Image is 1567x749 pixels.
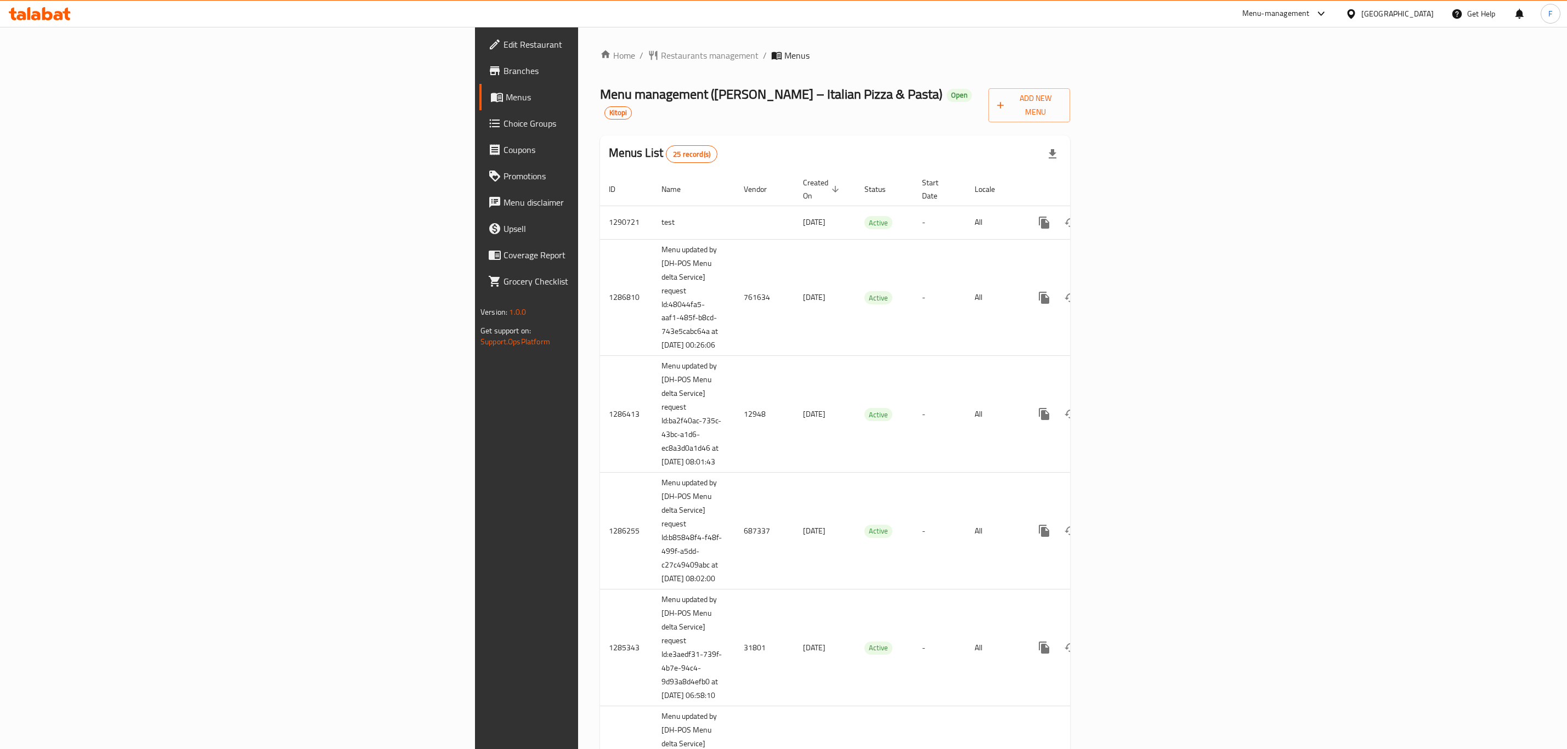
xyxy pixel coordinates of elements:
div: Open [947,89,972,102]
div: Active [864,291,892,304]
a: Edit Restaurant [479,31,737,58]
div: Total records count [666,145,717,163]
span: [DATE] [803,215,825,229]
button: more [1031,209,1057,236]
h2: Menus List [609,145,717,163]
button: more [1031,518,1057,544]
td: All [966,206,1022,239]
td: All [966,356,1022,473]
span: ID [609,183,630,196]
button: more [1031,285,1057,311]
button: more [1031,634,1057,661]
a: Menus [479,84,737,110]
span: Branches [504,64,728,77]
td: - [913,239,966,356]
span: Upsell [504,222,728,235]
button: Change Status [1057,209,1084,236]
span: Menus [506,90,728,104]
span: Menu management ( [PERSON_NAME] – Italian Pizza & Pasta ) [600,82,942,106]
span: 25 record(s) [666,149,717,160]
div: Active [864,408,892,421]
span: Active [864,217,892,229]
td: All [966,473,1022,589]
td: 687337 [735,473,794,589]
td: 12948 [735,356,794,473]
a: Coupons [479,137,737,163]
span: Edit Restaurant [504,38,728,51]
span: Active [864,642,892,654]
button: Add New Menu [988,88,1070,122]
span: Get support on: [480,324,531,338]
td: 31801 [735,589,794,706]
span: Name [661,183,695,196]
div: Export file [1039,141,1066,167]
li: / [763,49,767,62]
a: Promotions [479,163,737,189]
button: Change Status [1057,634,1084,661]
span: F [1548,8,1552,20]
button: more [1031,401,1057,427]
span: Coverage Report [504,248,728,262]
td: - [913,356,966,473]
span: Version: [480,305,507,319]
a: Menu disclaimer [479,189,737,215]
span: Active [864,408,892,421]
span: Coupons [504,143,728,156]
span: Choice Groups [504,117,728,130]
span: Grocery Checklist [504,275,728,288]
td: - [913,206,966,239]
span: Active [864,525,892,537]
div: Active [864,642,892,655]
button: Change Status [1057,401,1084,427]
span: [DATE] [803,290,825,304]
span: [DATE] [803,407,825,421]
span: Vendor [744,183,781,196]
a: Support.OpsPlatform [480,334,550,349]
a: Upsell [479,215,737,242]
td: All [966,239,1022,356]
span: Promotions [504,169,728,183]
button: Change Status [1057,518,1084,544]
a: Coverage Report [479,242,737,268]
div: [GEOGRAPHIC_DATA] [1361,8,1434,20]
td: 761634 [735,239,794,356]
span: Created On [803,176,842,202]
span: [DATE] [803,524,825,538]
td: - [913,473,966,589]
span: Open [947,90,972,100]
span: Status [864,183,900,196]
td: All [966,589,1022,706]
span: Start Date [922,176,953,202]
span: Menus [784,49,810,62]
button: Change Status [1057,285,1084,311]
div: Active [864,216,892,229]
span: 1.0.0 [509,305,526,319]
a: Branches [479,58,737,84]
span: Active [864,292,892,304]
span: [DATE] [803,640,825,655]
div: Menu-management [1242,7,1310,20]
span: Menu disclaimer [504,196,728,209]
a: Grocery Checklist [479,268,737,294]
th: Actions [1022,173,1145,206]
span: Locale [975,183,1009,196]
a: Choice Groups [479,110,737,137]
td: - [913,589,966,706]
nav: breadcrumb [600,49,1070,62]
span: Add New Menu [997,92,1061,119]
